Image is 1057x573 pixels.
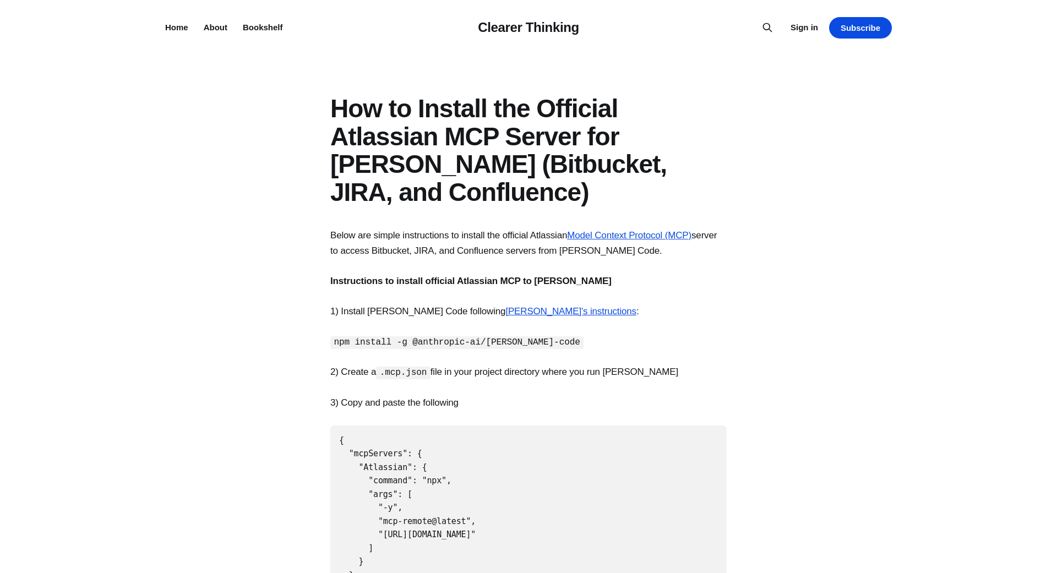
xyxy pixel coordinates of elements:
h1: How to Install the Official Atlassian MCP Server for [PERSON_NAME] (Bitbucket, JIRA, and Confluence) [330,95,727,206]
a: Model Context Protocol (MCP) [567,230,691,241]
code: .mcp.json [376,367,431,379]
a: Bookshelf [243,23,283,32]
a: Clearer Thinking [478,20,579,35]
button: Search this site [759,19,776,36]
p: 1) Install [PERSON_NAME] Code following : [330,304,727,319]
a: [PERSON_NAME]'s instructions [505,306,636,316]
p: Below are simple instructions to install the official Atlassian server to access Bitbucket, JIRA,... [330,228,727,258]
p: 2) Create a file in your project directory where you run [PERSON_NAME] [330,364,727,379]
code: npm install -g @anthropic-ai/[PERSON_NAME]-code [330,336,584,349]
a: Subscribe [829,17,892,39]
p: 3) Copy and paste the following [330,395,727,410]
a: About [204,23,227,32]
a: Home [165,23,188,32]
a: Sign in [791,21,818,34]
strong: Instructions to install official Atlassian MCP to [PERSON_NAME] [330,276,612,286]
